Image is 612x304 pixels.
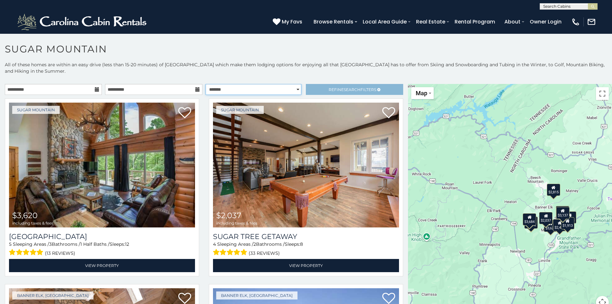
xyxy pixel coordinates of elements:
div: $1,913 [561,217,574,229]
span: Refine Filters [329,87,376,92]
a: Sugar Mountain [12,106,60,114]
span: 12 [125,241,129,247]
h3: Grouse Moor Lodge [9,232,195,241]
a: Local Area Guide [359,16,410,27]
div: $3,672 [524,216,538,228]
button: Toggle fullscreen view [596,87,609,100]
span: (33 reviews) [249,249,280,257]
span: 5 [9,241,12,247]
a: RefineSearchFilters [306,84,403,95]
span: Search [344,87,360,92]
span: My Favs [282,18,302,26]
div: $2,420 [553,219,567,231]
div: Sleeping Areas / Bathrooms / Sleeps: [9,241,195,257]
a: [GEOGRAPHIC_DATA] [9,232,195,241]
a: Sugar Tree Getaway $2,037 including taxes & fees [213,103,399,227]
a: Add to favorites [382,106,395,120]
a: Banner Elk, [GEOGRAPHIC_DATA] [12,291,93,299]
a: Grouse Moor Lodge $3,620 including taxes & fees [9,103,195,227]
img: Grouse Moor Lodge [9,103,195,227]
span: 8 [300,241,303,247]
a: Browse Rentals [310,16,357,27]
div: $1,934 [563,211,577,224]
span: 3 [49,241,52,247]
span: $2,037 [216,211,241,220]
a: Owner Login [527,16,565,27]
img: White-1-2.png [16,12,149,32]
span: Map [416,90,427,97]
a: View Property [213,259,399,272]
span: including taxes & fees [216,221,257,225]
span: $3,620 [12,211,38,220]
span: 2 [253,241,256,247]
span: 4 [213,241,216,247]
div: $3,137 [556,207,570,219]
span: including taxes & fees [12,221,53,225]
div: $3,684 [523,213,537,225]
button: Change map style [411,87,434,99]
img: Sugar Tree Getaway [213,103,399,227]
a: My Favs [273,18,304,26]
a: About [501,16,524,27]
a: Real Estate [413,16,448,27]
div: $2,037 [539,212,553,224]
span: 1 Half Baths / [80,241,110,247]
a: View Property [9,259,195,272]
div: $1,568 [556,206,570,218]
a: Add to favorites [178,106,191,120]
div: Sleeping Areas / Bathrooms / Sleeps: [213,241,399,257]
a: Sugar Tree Getaway [213,232,399,241]
a: Rental Program [451,16,498,27]
div: $3,620 [544,220,557,232]
a: Sugar Mountain [216,106,264,114]
img: mail-regular-white.png [587,17,596,26]
a: Banner Elk, [GEOGRAPHIC_DATA] [216,291,297,299]
span: (13 reviews) [45,249,75,257]
img: phone-regular-white.png [571,17,580,26]
div: $2,815 [547,184,560,196]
